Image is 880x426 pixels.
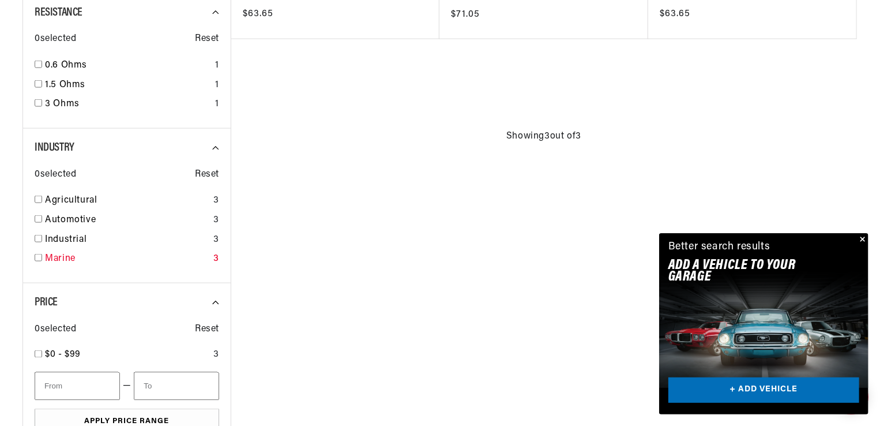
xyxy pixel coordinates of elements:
span: 0 selected [35,32,76,47]
span: Reset [195,32,219,47]
a: Marine [45,252,209,267]
a: 1.5 Ohms [45,78,210,93]
span: Resistance [35,7,82,18]
a: 0.6 Ohms [45,58,210,73]
span: Price [35,297,58,308]
div: 1 [215,58,219,73]
span: Reset [195,167,219,182]
button: Close [855,233,868,247]
div: 3 [213,252,219,267]
a: Agricultural [45,193,209,208]
span: Showing 3 out of 3 [506,129,581,144]
span: Reset [195,322,219,337]
input: From [35,372,120,401]
div: 3 [213,233,219,248]
a: + ADD VEHICLE [668,378,859,403]
div: 3 [213,193,219,208]
div: 3 [213,213,219,228]
a: Industrial [45,233,209,248]
div: 1 [215,97,219,112]
span: 0 selected [35,322,76,337]
h2: Add A VEHICLE to your garage [668,260,830,283]
span: — [123,379,131,394]
a: 3 Ohms [45,97,210,112]
span: 0 selected [35,167,76,182]
div: 1 [215,78,219,93]
a: Automotive [45,213,209,228]
div: Better search results [668,239,770,256]
input: To [134,372,219,401]
span: Industry [35,142,74,154]
div: 3 [213,348,219,363]
span: $0 - $99 [45,350,81,360]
